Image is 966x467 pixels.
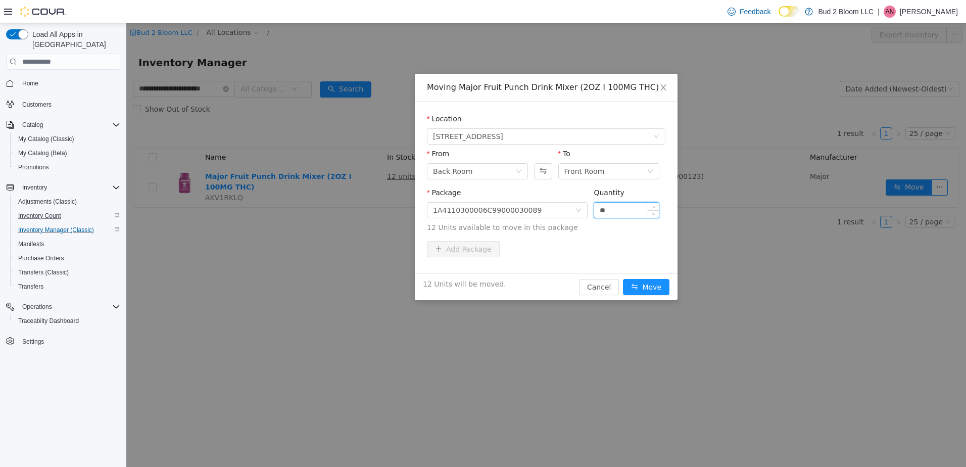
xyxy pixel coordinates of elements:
button: Operations [2,300,124,314]
span: Purchase Orders [18,254,64,262]
nav: Complex example [6,72,120,375]
button: Manifests [10,237,124,251]
button: Cancel [453,256,493,272]
a: Settings [18,336,48,348]
button: Close [523,51,551,79]
button: Transfers [10,279,124,294]
span: Transfers (Classic) [14,266,120,278]
a: Transfers [14,281,47,293]
i: icon: down [449,184,455,191]
button: Inventory [2,180,124,195]
span: Decrease Value [522,187,533,195]
button: Promotions [10,160,124,174]
input: Quantity [468,179,533,195]
i: icon: down [390,145,396,152]
span: Traceabilty Dashboard [18,317,79,325]
div: Back Room [307,141,346,156]
span: Customers [18,98,120,110]
span: Adjustments (Classic) [14,196,120,208]
span: Transfers (Classic) [18,268,69,276]
span: Increase Value [522,179,533,187]
span: Inventory Count [14,210,120,222]
button: Catalog [18,119,47,131]
button: Swap [408,140,425,156]
label: Location [301,91,335,100]
button: Inventory [18,181,51,194]
span: Traceabilty Dashboard [14,315,120,327]
i: icon: down [521,145,527,152]
span: Operations [22,303,52,311]
span: Settings [22,338,44,346]
button: My Catalog (Beta) [10,146,124,160]
span: Inventory Manager (Classic) [14,224,120,236]
a: Purchase Orders [14,252,68,264]
i: icon: close [533,60,541,68]
label: From [301,126,323,134]
div: 1A4110300006C99000030089 [307,179,415,195]
div: Front Room [438,141,478,156]
span: My Catalog (Classic) [18,135,74,143]
button: Catalog [2,118,124,132]
span: Transfers [14,281,120,293]
span: Adjustments (Classic) [18,198,77,206]
a: Transfers (Classic) [14,266,73,278]
span: Purchase Orders [14,252,120,264]
span: Promotions [18,163,49,171]
a: Home [18,77,42,89]
span: Home [22,79,38,87]
span: Feedback [740,7,770,17]
a: Manifests [14,238,48,250]
button: Operations [18,301,56,313]
span: Manifests [14,238,120,250]
span: Inventory [22,183,47,192]
span: AN [886,6,894,18]
button: icon: swapMove [497,256,543,272]
button: Home [2,76,124,90]
span: My Catalog (Beta) [18,149,67,157]
button: Adjustments (Classic) [10,195,124,209]
p: [PERSON_NAME] [900,6,958,18]
span: 12 Units available to move in this package [301,199,539,210]
span: Home [18,77,120,89]
span: 12 Units will be moved. [297,256,379,266]
span: My Catalog (Beta) [14,147,120,159]
a: Customers [18,99,56,111]
button: My Catalog (Classic) [10,132,124,146]
span: Inventory [18,181,120,194]
label: To [432,126,444,134]
p: Bud 2 Bloom LLC [818,6,874,18]
img: Cova [20,7,66,17]
button: Purchase Orders [10,251,124,265]
span: Catalog [18,119,120,131]
input: Dark Mode [779,6,800,17]
button: icon: plusAdd Package [301,218,373,234]
span: Promotions [14,161,120,173]
a: Inventory Count [14,210,65,222]
span: Catalog [22,121,43,129]
span: Customers [22,101,52,109]
span: Load All Apps in [GEOGRAPHIC_DATA] [28,29,120,50]
div: Moving Major Fruit Punch Drink Mixer (2OZ I 100MG THC) [301,59,539,70]
button: Settings [2,334,124,349]
button: Transfers (Classic) [10,265,124,279]
span: Transfers [18,283,43,291]
button: Traceabilty Dashboard [10,314,124,328]
span: My Catalog (Classic) [14,133,120,145]
p: | [878,6,880,18]
i: icon: down [527,110,533,117]
a: My Catalog (Classic) [14,133,78,145]
a: Feedback [723,2,775,22]
button: Inventory Manager (Classic) [10,223,124,237]
button: Inventory Count [10,209,124,223]
span: Inventory Manager (Classic) [18,226,94,234]
a: Inventory Manager (Classic) [14,224,98,236]
span: Settings [18,335,120,348]
span: 123 Ledgewood Ave [307,106,377,121]
label: Quantity [467,165,498,173]
a: Promotions [14,161,53,173]
span: Operations [18,301,120,313]
button: Customers [2,97,124,111]
label: Package [301,165,334,173]
a: Adjustments (Classic) [14,196,81,208]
